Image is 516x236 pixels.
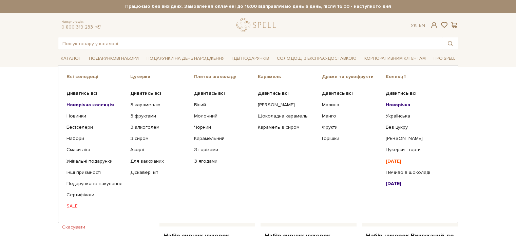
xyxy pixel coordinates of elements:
a: [PERSON_NAME] [258,102,317,108]
div: Ук [411,22,425,29]
a: Дивитись всі [66,90,125,96]
b: Новорічна колекція [66,102,114,108]
a: [DATE] [386,181,444,187]
b: [DATE] [386,181,401,186]
span: Всі солодощі [66,74,130,80]
a: З горіхами [194,147,253,153]
a: En [419,22,425,28]
a: Каталог [58,53,84,64]
b: Дивитись всі [258,90,289,96]
a: Про Spell [431,53,458,64]
a: Подарунки на День народження [144,53,227,64]
a: Унікальні подарунки [66,158,125,164]
a: Ідеї подарунків [230,53,272,64]
a: Для закоханих [130,158,189,164]
a: Печиво в шоколаді [386,169,444,176]
a: Фрукти [322,124,381,130]
a: Малина [322,102,381,108]
span: Карамель [258,74,322,80]
a: Дивитись всі [258,90,317,96]
a: Бестселери [66,124,125,130]
span: Колекції [386,74,450,80]
a: Подарункові набори [86,53,141,64]
input: Пошук товару у каталозі [58,37,442,50]
a: Карамель з сиром [258,124,317,130]
a: Дивитись всі [130,90,189,96]
b: Дивитись всі [130,90,161,96]
a: SALE [66,203,125,209]
a: 0 800 319 233 [61,24,93,30]
a: Шоколадна карамель [258,113,317,119]
span: | [417,22,418,28]
div: Каталог [58,65,458,223]
span: Консультація: [61,20,101,24]
a: Діскавері кіт [130,169,189,176]
a: Подарункове пакування [66,181,125,187]
a: Цукерки - торти [386,147,444,153]
a: Чорний [194,124,253,130]
span: Плитки шоколаду [194,74,258,80]
span: Драже та сухофрукти [322,74,386,80]
a: [PERSON_NAME] [386,135,444,142]
a: Сертифікати [66,192,125,198]
a: З алкоголем [130,124,189,130]
a: Новорічна [386,102,444,108]
a: telegram [95,24,101,30]
b: [DATE] [386,158,401,164]
b: Новорічна [386,102,410,108]
a: Без цукру [386,124,444,130]
a: З фруктами [130,113,189,119]
b: Дивитись всі [66,90,97,96]
a: logo [236,18,279,32]
a: Білий [194,102,253,108]
a: Карамельний [194,135,253,142]
b: Дивитись всі [386,90,417,96]
a: Дивитись всі [322,90,381,96]
a: З карамеллю [130,102,189,108]
b: Дивитись всі [322,90,353,96]
a: [DATE] [386,158,444,164]
b: Дивитись всі [194,90,225,96]
a: Асорті [130,147,189,153]
a: З ягодами [194,158,253,164]
a: Українська [386,113,444,119]
button: Пошук товару у каталозі [442,37,458,50]
a: Корпоративним клієнтам [362,53,428,64]
a: Смаки літа [66,147,125,153]
a: З сиром [130,135,189,142]
span: Цукерки [130,74,194,80]
a: Молочний [194,113,253,119]
button: Скасувати [58,222,89,233]
strong: Працюємо без вихідних. Замовлення оплачені до 16:00 відправляємо день в день, після 16:00 - насту... [58,3,458,10]
a: Горішки [322,135,381,142]
a: Дивитись всі [386,90,444,96]
a: Новинки [66,113,125,119]
a: Солодощі з експрес-доставкою [274,53,359,64]
a: Дивитись всі [194,90,253,96]
a: Інші приємності [66,169,125,176]
a: Набори [66,135,125,142]
a: Новорічна колекція [66,102,125,108]
a: Манго [322,113,381,119]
